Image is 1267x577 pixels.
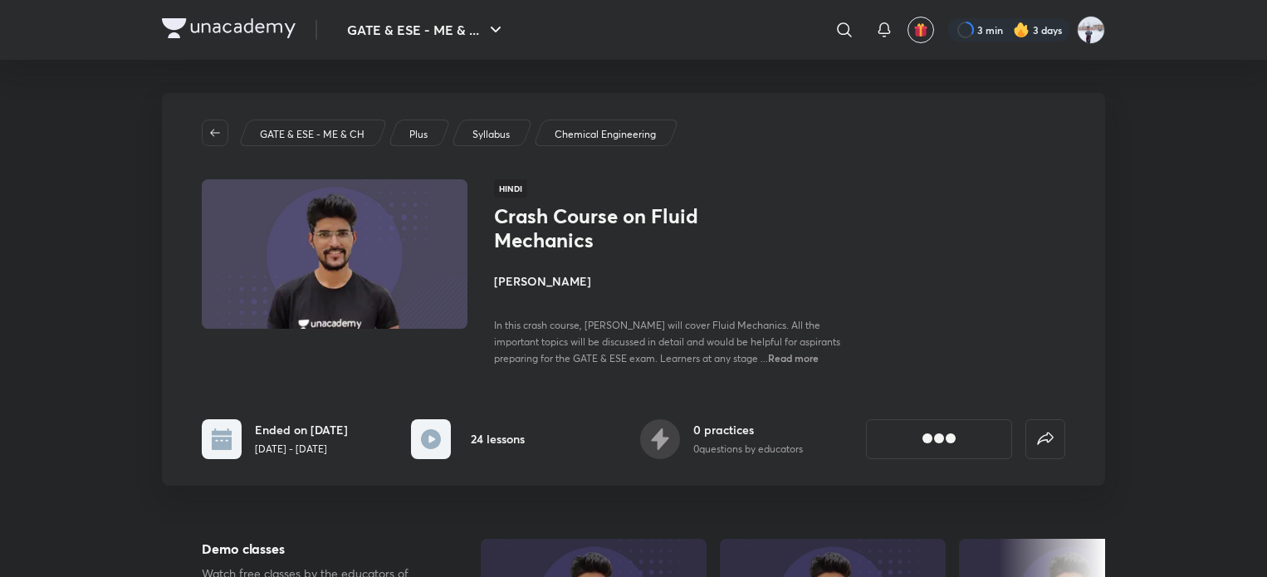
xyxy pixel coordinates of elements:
[260,127,364,142] p: GATE & ESE - ME & CH
[913,22,928,37] img: avatar
[255,442,348,457] p: [DATE] - [DATE]
[472,127,510,142] p: Syllabus
[199,178,470,330] img: Thumbnail
[255,421,348,438] h6: Ended on [DATE]
[1013,22,1030,38] img: streak
[162,18,296,38] img: Company Logo
[555,127,656,142] p: Chemical Engineering
[337,13,516,46] button: GATE & ESE - ME & ...
[162,18,296,42] a: Company Logo
[202,539,428,559] h5: Demo classes
[494,179,527,198] span: Hindi
[768,351,819,364] span: Read more
[693,421,803,438] h6: 0 practices
[693,442,803,457] p: 0 questions by educators
[1077,16,1105,44] img: Nikhil
[409,127,428,142] p: Plus
[257,127,368,142] a: GATE & ESE - ME & CH
[407,127,431,142] a: Plus
[494,319,840,364] span: In this crash course, [PERSON_NAME] will cover Fluid Mechanics. All the important topics will be ...
[866,419,1012,459] button: [object Object]
[907,17,934,43] button: avatar
[1025,419,1065,459] button: false
[494,204,766,252] h1: Crash Course on Fluid Mechanics
[494,272,866,290] h4: [PERSON_NAME]
[470,127,513,142] a: Syllabus
[471,430,525,447] h6: 24 lessons
[552,127,659,142] a: Chemical Engineering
